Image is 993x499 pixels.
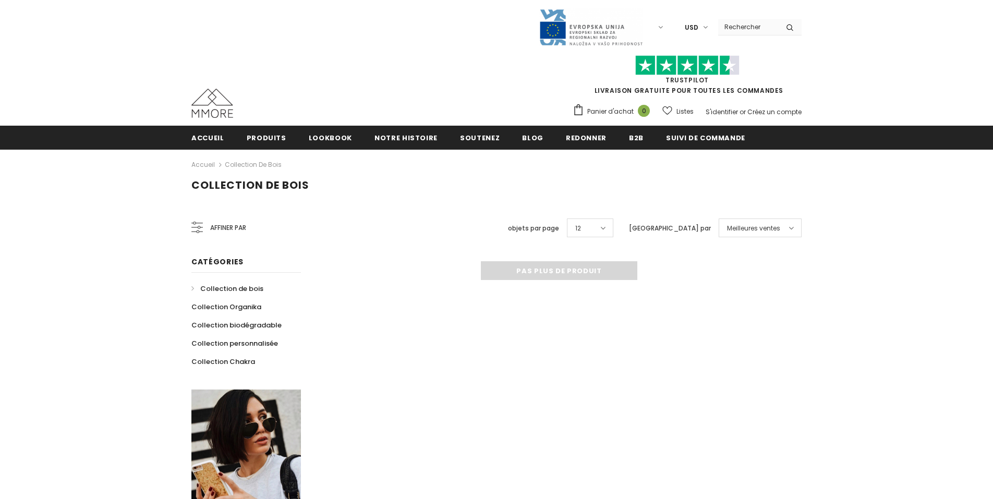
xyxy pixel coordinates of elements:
img: Cas MMORE [191,89,233,118]
a: soutenez [460,126,500,149]
span: Collection de bois [200,284,263,294]
span: Suivi de commande [666,133,745,143]
span: Collection Organika [191,302,261,312]
span: 12 [575,223,581,234]
span: Accueil [191,133,224,143]
a: Collection personnalisée [191,334,278,352]
label: [GEOGRAPHIC_DATA] par [629,223,711,234]
span: LIVRAISON GRATUITE POUR TOUTES LES COMMANDES [573,60,802,95]
span: Collection de bois [191,178,309,192]
a: Accueil [191,159,215,171]
span: Redonner [566,133,607,143]
span: Lookbook [309,133,352,143]
a: Redonner [566,126,607,149]
a: Lookbook [309,126,352,149]
a: Collection de bois [191,279,263,298]
a: TrustPilot [665,76,709,84]
a: Panier d'achat 0 [573,104,655,119]
a: S'identifier [706,107,738,116]
span: Affiner par [210,222,246,234]
span: Produits [247,133,286,143]
span: Notre histoire [374,133,438,143]
span: 0 [638,105,650,117]
a: Produits [247,126,286,149]
span: Catégories [191,257,244,267]
span: Meilleures ventes [727,223,780,234]
span: soutenez [460,133,500,143]
a: Collection Chakra [191,352,255,371]
a: Collection de bois [225,160,282,169]
span: or [740,107,746,116]
img: Javni Razpis [539,8,643,46]
span: Collection personnalisée [191,338,278,348]
input: Search Site [718,19,778,34]
a: Suivi de commande [666,126,745,149]
a: Collection biodégradable [191,316,282,334]
a: Listes [662,102,694,120]
span: Collection Chakra [191,357,255,367]
span: USD [685,22,698,33]
span: Collection biodégradable [191,320,282,330]
label: objets par page [508,223,559,234]
a: Notre histoire [374,126,438,149]
span: B2B [629,133,644,143]
a: Collection Organika [191,298,261,316]
span: Blog [522,133,543,143]
a: B2B [629,126,644,149]
span: Panier d'achat [587,106,634,117]
a: Javni Razpis [539,22,643,31]
a: Accueil [191,126,224,149]
span: Listes [676,106,694,117]
a: Blog [522,126,543,149]
img: Faites confiance aux étoiles pilotes [635,55,740,76]
a: Créez un compte [747,107,802,116]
